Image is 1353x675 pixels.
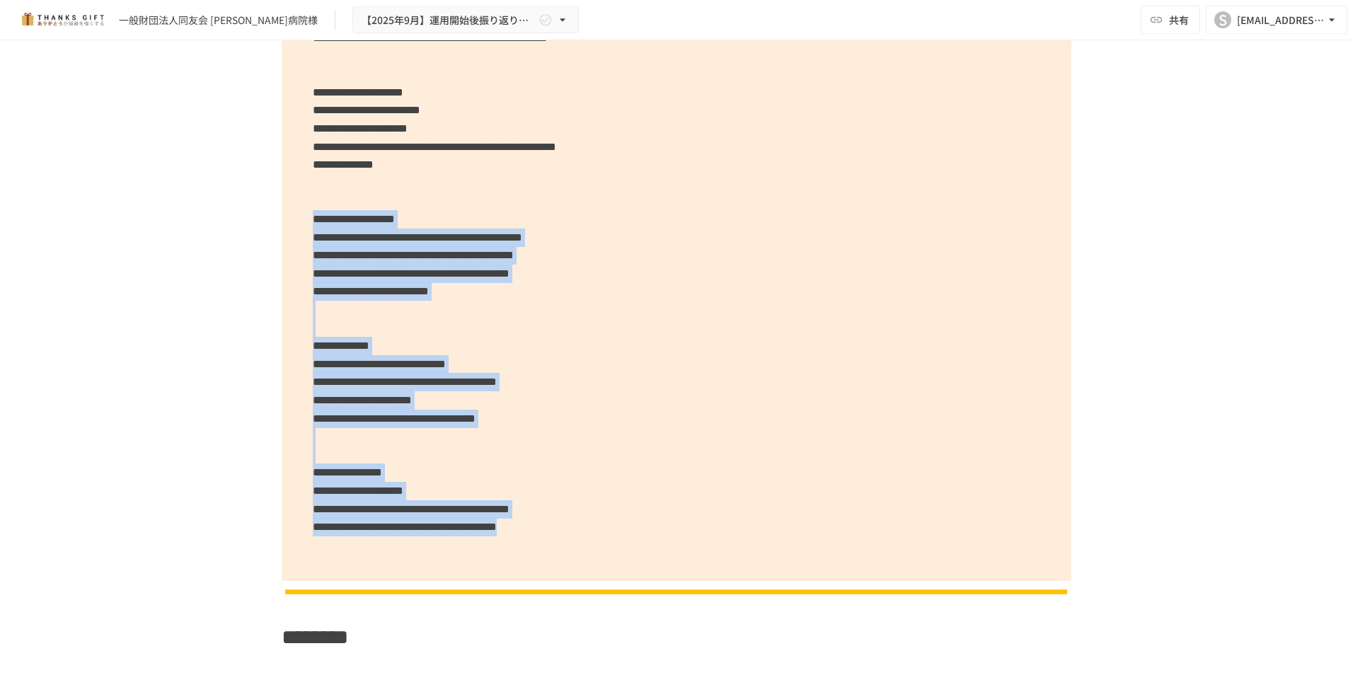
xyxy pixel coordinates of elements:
[352,6,579,34] button: 【2025年9月】運用開始後振り返りミーティング
[1214,11,1231,28] div: S
[119,13,318,28] div: 一般財団法人同友会 [PERSON_NAME]病院様
[1141,6,1200,34] button: 共有
[1237,11,1325,29] div: [EMAIL_ADDRESS][DOMAIN_NAME]
[1169,12,1189,28] span: 共有
[282,587,1071,596] img: n6GUNqEHdaibHc1RYGm9WDNsCbxr1vBAv6Dpu1pJovz
[1206,6,1347,34] button: S[EMAIL_ADDRESS][DOMAIN_NAME]
[17,8,108,31] img: mMP1OxWUAhQbsRWCurg7vIHe5HqDpP7qZo7fRoNLXQh
[362,11,536,29] span: 【2025年9月】運用開始後振り返りミーティング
